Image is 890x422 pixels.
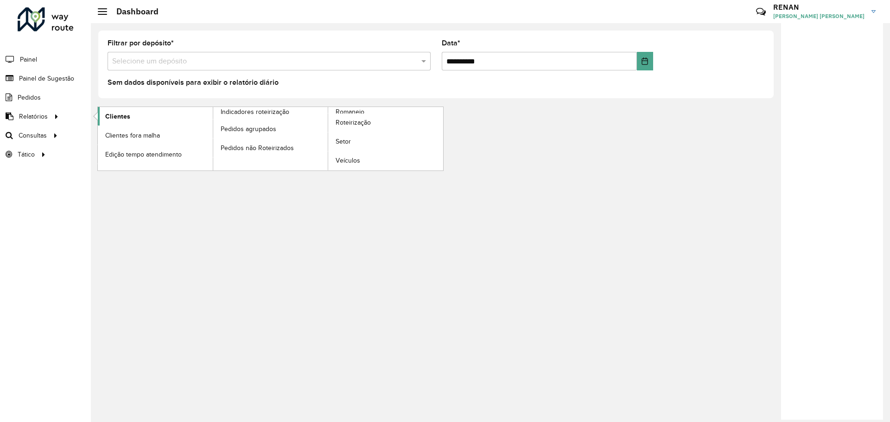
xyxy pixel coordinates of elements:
[107,6,159,17] h2: Dashboard
[773,3,865,12] h3: RENAN
[773,12,865,20] span: [PERSON_NAME] [PERSON_NAME]
[105,131,160,140] span: Clientes fora malha
[18,93,41,102] span: Pedidos
[637,52,653,70] button: Choose Date
[19,131,47,140] span: Consultas
[105,112,130,121] span: Clientes
[328,132,443,151] a: Setor
[105,150,182,159] span: Edição tempo atendimento
[336,156,360,165] span: Veículos
[18,150,35,159] span: Tático
[213,139,328,157] a: Pedidos não Roteirizados
[336,107,364,117] span: Romaneio
[751,2,771,22] a: Contato Rápido
[20,55,37,64] span: Painel
[336,118,371,127] span: Roteirização
[213,107,444,170] a: Romaneio
[221,143,294,153] span: Pedidos não Roteirizados
[336,137,351,146] span: Setor
[19,112,48,121] span: Relatórios
[98,126,213,145] a: Clientes fora malha
[98,107,328,170] a: Indicadores roteirização
[221,124,276,134] span: Pedidos agrupados
[442,38,460,49] label: Data
[108,77,279,88] label: Sem dados disponíveis para exibir o relatório diário
[108,38,174,49] label: Filtrar por depósito
[19,74,74,83] span: Painel de Sugestão
[98,107,213,126] a: Clientes
[213,120,328,138] a: Pedidos agrupados
[221,107,289,117] span: Indicadores roteirização
[328,151,443,170] a: Veículos
[98,145,213,164] a: Edição tempo atendimento
[328,113,443,132] a: Roteirização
